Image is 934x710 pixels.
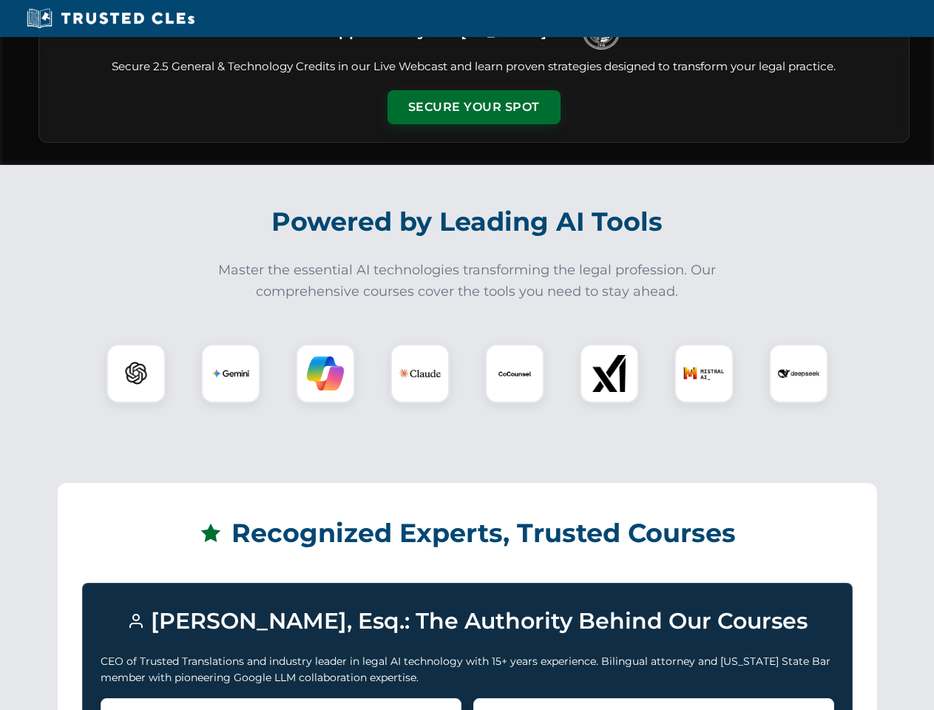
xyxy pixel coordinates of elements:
[683,353,725,394] img: Mistral AI Logo
[307,355,344,392] img: Copilot Logo
[101,601,834,641] h3: [PERSON_NAME], Esq.: The Authority Behind Our Courses
[769,344,828,403] div: DeepSeek
[591,355,628,392] img: xAI Logo
[57,58,891,75] p: Secure 2.5 General & Technology Credits in our Live Webcast and learn proven strategies designed ...
[388,90,561,124] button: Secure Your Spot
[390,344,450,403] div: Claude
[496,355,533,392] img: CoCounsel Logo
[115,352,158,395] img: ChatGPT Logo
[201,344,260,403] div: Gemini
[212,355,249,392] img: Gemini Logo
[58,196,877,248] h2: Powered by Leading AI Tools
[485,344,544,403] div: CoCounsel
[778,353,819,394] img: DeepSeek Logo
[82,507,853,559] h2: Recognized Experts, Trusted Courses
[101,653,834,686] p: CEO of Trusted Translations and industry leader in legal AI technology with 15+ years experience....
[674,344,734,403] div: Mistral AI
[22,7,199,30] img: Trusted CLEs
[209,260,726,302] p: Master the essential AI technologies transforming the legal profession. Our comprehensive courses...
[106,344,166,403] div: ChatGPT
[296,344,355,403] div: Copilot
[399,353,441,394] img: Claude Logo
[580,344,639,403] div: xAI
